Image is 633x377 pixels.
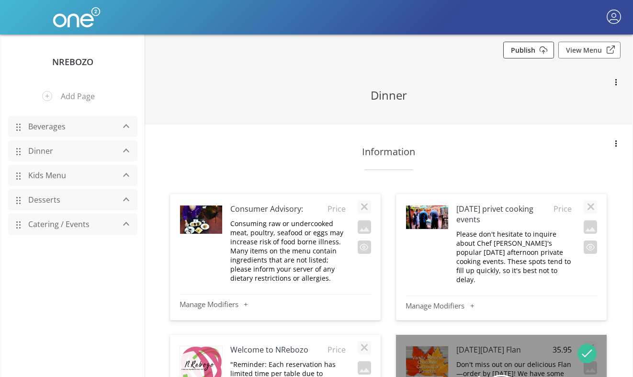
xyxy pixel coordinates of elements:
a: Dinner [23,142,114,160]
span: Price [549,204,572,214]
button: Manage Modifiers [180,299,371,309]
span: Price [322,204,345,214]
img: Image Preview [180,206,222,234]
a: Kids Menu [23,166,114,184]
img: Image Preview [406,206,448,229]
button: Add an image to this item [358,220,371,234]
a: Desserts [23,191,114,209]
a: NRebozo [52,56,93,68]
h4: Welcome to NRebozo [230,344,323,355]
p: Consuming raw or undercooked meat, poultry, seafood or eggs may increase risk of food borne illne... [230,219,346,283]
a: View Menu [558,42,621,58]
h2: Dinner [183,87,595,103]
h4: Consumer Advisory: [230,204,323,214]
button: Exclude this item when you publish your menu [358,240,371,254]
h3: Information [183,145,595,158]
button: Add an image to this item [584,220,597,234]
p: Please don't hesitate to inquire about Chef [PERSON_NAME]'s popular [DATE] afternoon private cook... [456,229,572,284]
button: Add Page [35,84,111,109]
button: Exclude this item when you publish your menu [584,240,597,254]
h4: [DATE] privet cooking events [456,204,549,225]
a: Catering / Events [23,215,114,233]
a: Publish [503,42,554,58]
a: Beverages [23,117,114,136]
button: Manage Modifiers [406,301,597,310]
button: Add an image to this item [358,361,371,375]
span: Price [322,344,345,355]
